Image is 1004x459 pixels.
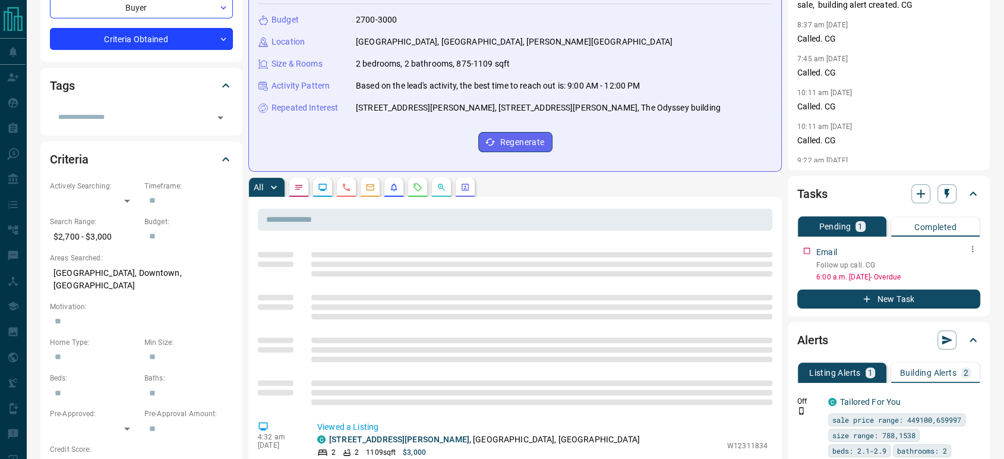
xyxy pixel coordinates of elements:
[914,223,956,231] p: Completed
[727,441,768,451] p: W12311834
[828,398,836,406] div: condos.ca
[819,222,851,231] p: Pending
[797,21,848,29] p: 8:37 am [DATE]
[50,227,138,247] p: $2,700 - $3,000
[355,447,359,458] p: 2
[258,433,299,441] p: 4:32 am
[144,216,233,227] p: Budget:
[50,145,233,174] div: Criteria
[797,55,848,63] p: 7:45 am [DATE]
[144,408,233,419] p: Pre-Approval Amount:
[356,80,640,92] p: Based on the lead's activity, the best time to reach out is: 9:00 AM - 12:00 PM
[478,132,552,152] button: Regenerate
[50,216,138,227] p: Search Range:
[212,109,229,126] button: Open
[797,100,980,113] p: Called. CG
[271,36,305,48] p: Location
[403,447,426,458] p: $3,000
[840,397,901,407] a: Tailored For You
[832,429,915,441] span: size range: 788,1538
[50,444,233,455] p: Credit Score:
[797,331,828,350] h2: Alerts
[816,272,980,282] p: 6:00 a.m. [DATE] - Overdue
[144,181,233,191] p: Timeframe:
[271,58,323,70] p: Size & Rooms
[356,58,510,70] p: 2 bedrooms, 2 bathrooms, 875-1109 sqft
[50,181,138,191] p: Actively Searching:
[50,28,233,50] div: Criteria Obtained
[389,183,399,192] svg: Listing Alerts
[50,408,138,419] p: Pre-Approved:
[271,14,299,26] p: Budget
[797,180,980,208] div: Tasks
[317,421,768,433] p: Viewed a Listing
[797,89,852,97] p: 10:11 am [DATE]
[437,183,446,192] svg: Opportunities
[144,337,233,348] p: Min Size:
[356,14,397,26] p: 2700-3000
[797,156,848,165] p: 9:22 am [DATE]
[816,246,837,259] p: Email
[50,373,138,383] p: Beds:
[331,447,336,458] p: 2
[356,36,673,48] p: [GEOGRAPHIC_DATA], [GEOGRAPHIC_DATA], [PERSON_NAME][GEOGRAPHIC_DATA]
[809,369,861,377] p: Listing Alerts
[50,253,233,263] p: Areas Searched:
[797,396,821,407] p: Off
[318,183,327,192] svg: Lead Browsing Activity
[816,260,980,271] p: Follow up call. CG
[271,80,330,92] p: Activity Pattern
[365,183,375,192] svg: Emails
[964,369,968,377] p: 2
[797,33,980,45] p: Called. CG
[144,373,233,383] p: Baths:
[329,433,640,446] p: , [GEOGRAPHIC_DATA], [GEOGRAPHIC_DATA]
[868,369,873,377] p: 1
[294,183,304,192] svg: Notes
[50,263,233,295] p: [GEOGRAPHIC_DATA], Downtown, [GEOGRAPHIC_DATA]
[797,67,980,79] p: Called. CG
[797,290,980,309] button: New Task
[797,407,806,415] svg: Push Notification Only
[797,122,852,131] p: 10:11 am [DATE]
[329,435,469,444] a: [STREET_ADDRESS][PERSON_NAME]
[858,222,863,231] p: 1
[50,301,233,312] p: Motivation:
[413,183,422,192] svg: Requests
[50,150,89,169] h2: Criteria
[797,326,980,354] div: Alerts
[897,445,947,457] span: bathrooms: 2
[366,447,396,458] p: 1109 sqft
[900,369,956,377] p: Building Alerts
[254,183,263,191] p: All
[317,435,326,444] div: condos.ca
[50,337,138,348] p: Home Type:
[832,445,886,457] span: beds: 2.1-2.9
[258,441,299,449] p: [DATE]
[460,183,470,192] svg: Agent Actions
[356,102,721,114] p: [STREET_ADDRESS][PERSON_NAME], [STREET_ADDRESS][PERSON_NAME], The Odyssey building
[797,184,827,203] h2: Tasks
[50,71,233,100] div: Tags
[50,76,74,95] h2: Tags
[342,183,351,192] svg: Calls
[271,102,338,114] p: Repeated Interest
[832,414,961,426] span: sale price range: 449100,659997
[797,134,980,147] p: Called. CG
